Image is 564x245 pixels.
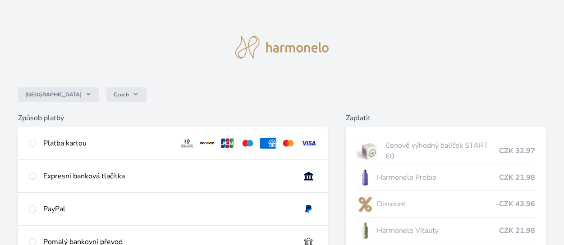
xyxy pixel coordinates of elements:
img: jcb.svg [219,138,236,149]
span: Harmonelo Vitality [377,225,499,236]
span: -CZK 43.96 [496,199,535,209]
button: Czech [106,87,147,102]
div: Expresní banková tlačítka [43,171,293,181]
img: diners.svg [179,138,195,149]
img: discount-lo.png [357,193,374,215]
img: mc.svg [280,138,297,149]
span: CZK 21.98 [499,225,535,236]
img: maestro.svg [239,138,256,149]
span: Cenově výhodný balíček START 60 [385,140,499,162]
img: logo.svg [235,36,329,59]
span: CZK 32.97 [499,145,535,156]
img: visa.svg [300,138,317,149]
img: onlineBanking_CZ.svg [300,171,317,181]
h6: Zaplatit [346,113,546,123]
span: Harmonelo Probio [377,172,499,183]
img: discover.svg [199,138,216,149]
span: CZK 21.98 [499,172,535,183]
span: [GEOGRAPHIC_DATA] [25,91,82,98]
img: CLEAN_PROBIO_se_stinem_x-lo.jpg [357,166,374,189]
div: Platba kartou [43,138,171,149]
span: Czech [114,91,129,98]
img: start.jpg [357,140,382,162]
img: amex.svg [260,138,276,149]
img: CLEAN_VITALITY_se_stinem_x-lo.jpg [357,219,374,242]
h6: Způsob platby [18,113,328,123]
div: PayPal [43,204,293,214]
span: Discount [377,199,496,209]
button: [GEOGRAPHIC_DATA] [18,87,99,102]
img: paypal.svg [300,204,317,214]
